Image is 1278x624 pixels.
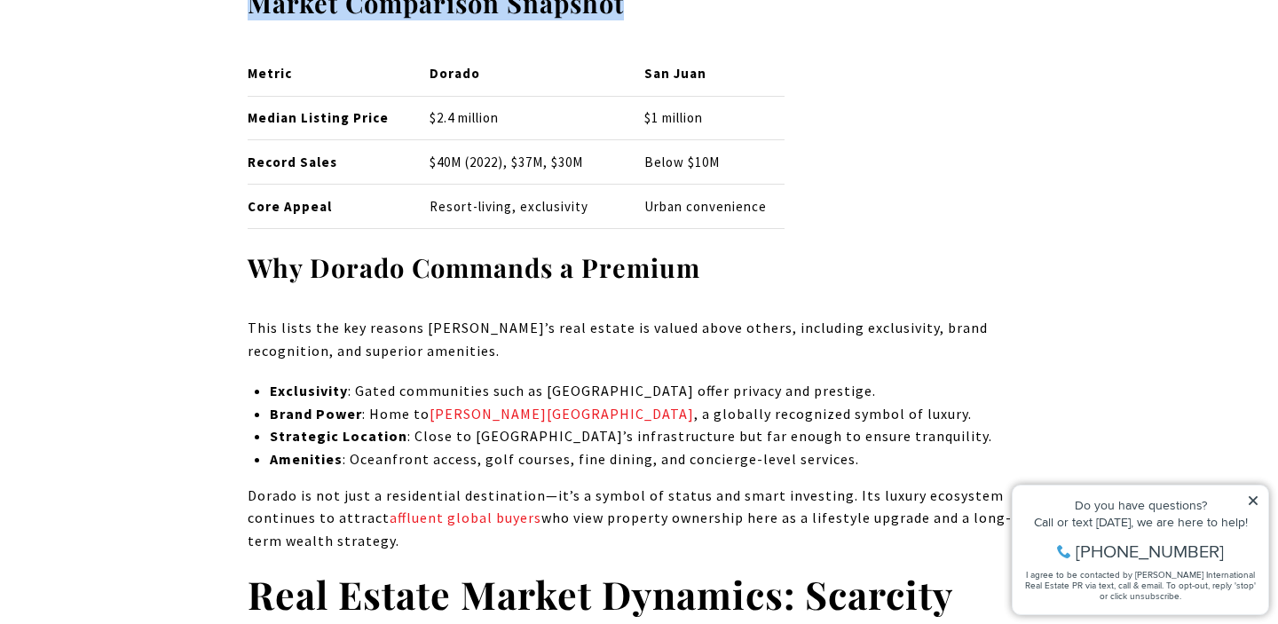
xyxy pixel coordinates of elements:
p: : Home to , a globally recognized symbol of luxury. [270,403,1030,426]
p: $40M (2022), $37M, $30M [430,152,614,174]
div: Do you have questions? [19,40,256,52]
strong: Why Dorado Commands a Premium [248,250,700,284]
a: affluent global buyers - open in a new tab [390,509,541,526]
p: : Close to [GEOGRAPHIC_DATA]’s infrastructure but far enough to ensure tranquility. [270,425,1030,448]
strong: Median Listing Price [248,109,389,126]
p: Below $10M [644,152,785,174]
span: I agree to be contacted by [PERSON_NAME] International Real Estate PR via text, call & email. To ... [22,109,253,143]
p: $2.4 million [430,107,614,130]
strong: Record Sales [248,154,337,170]
strong: Metric [248,65,292,82]
strong: Exclusivity [270,382,348,399]
div: Call or text [DATE], we are here to help! [19,57,256,69]
span: [PHONE_NUMBER] [73,83,221,101]
p: Resort-living, exclusivity [430,196,614,218]
strong: Strategic Location [270,427,407,445]
p: This lists the key reasons [PERSON_NAME]’s real estate is valued above others, including exclusiv... [248,317,1030,362]
strong: San Juan [644,65,706,82]
p: $1 million [644,107,785,130]
p: : Oceanfront access, golf courses, fine dining, and concierge-level services. [270,448,1030,471]
strong: Core Appeal [248,198,332,215]
strong: Dorado [430,65,480,82]
p: : Gated communities such as [GEOGRAPHIC_DATA] offer privacy and prestige. [270,380,1030,403]
strong: Amenities [270,450,343,468]
strong: Brand Power [270,405,362,423]
a: Ritz-Carlton Reserve - open in a new tab [430,405,694,423]
p: Urban convenience [644,196,785,218]
p: Dorado is not just a residential destination—it’s a symbol of status and smart investing. Its lux... [248,485,1030,553]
